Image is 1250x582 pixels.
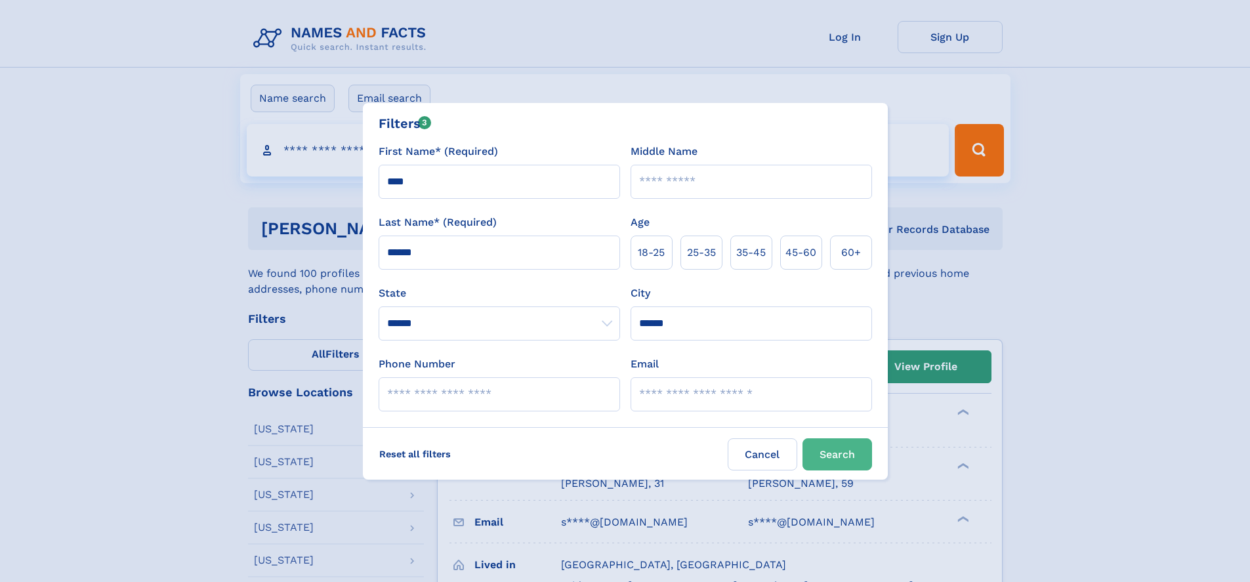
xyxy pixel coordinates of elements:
[631,215,650,230] label: Age
[736,245,766,260] span: 35‑45
[379,356,455,372] label: Phone Number
[631,356,659,372] label: Email
[841,245,861,260] span: 60+
[379,114,432,133] div: Filters
[371,438,459,470] label: Reset all filters
[379,285,620,301] label: State
[638,245,665,260] span: 18‑25
[802,438,872,470] button: Search
[631,285,650,301] label: City
[379,144,498,159] label: First Name* (Required)
[379,215,497,230] label: Last Name* (Required)
[728,438,797,470] label: Cancel
[785,245,816,260] span: 45‑60
[687,245,716,260] span: 25‑35
[631,144,698,159] label: Middle Name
